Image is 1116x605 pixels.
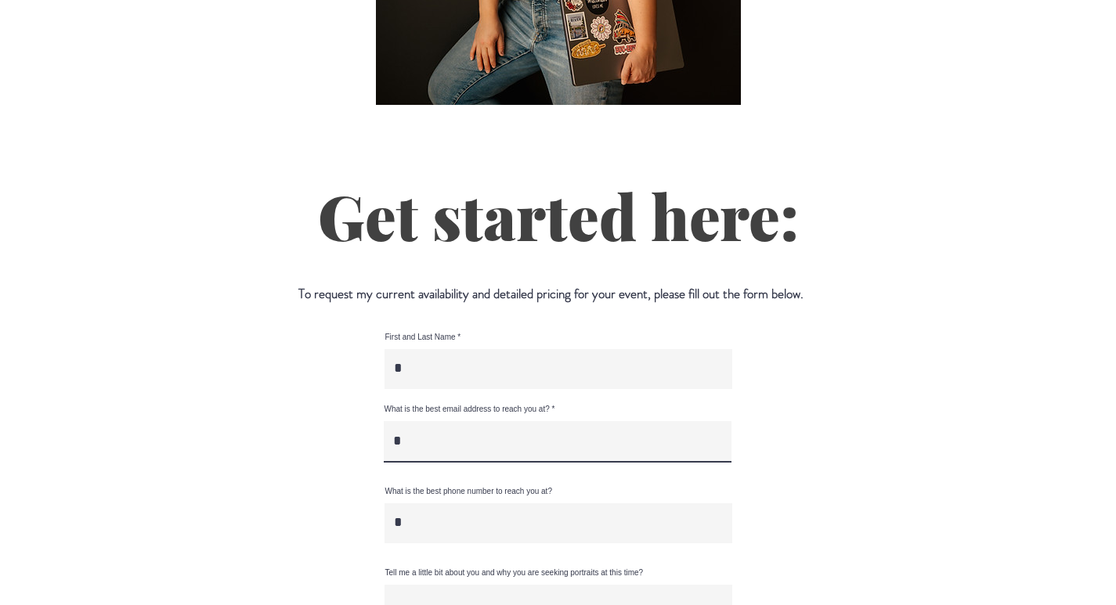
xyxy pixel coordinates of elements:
span: To request my current availability and detailed pricing for your event, please fill out the form ... [298,284,804,303]
span: Get started here: [318,175,799,257]
label: Tell me a little bit about you and why you are seeking portraits at this time? [385,569,732,577]
label: What is the best email address to reach you at? [384,405,731,413]
label: What is the best phone number to reach you at? [385,488,732,495]
label: First and Last Name [385,333,732,341]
